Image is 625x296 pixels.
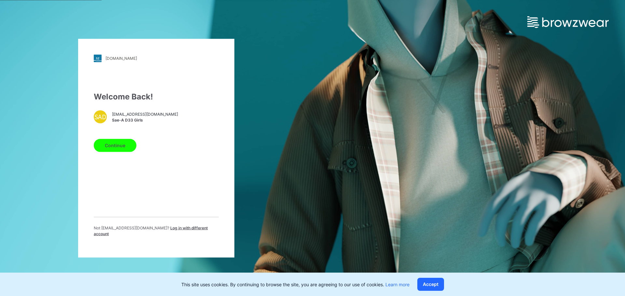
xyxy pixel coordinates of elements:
button: Continue [94,139,136,152]
span: [EMAIL_ADDRESS][DOMAIN_NAME] [112,111,178,117]
button: Accept [417,278,444,291]
div: SAD [94,110,107,123]
img: browzwear-logo.e42bd6dac1945053ebaf764b6aa21510.svg [527,16,609,28]
div: Welcome Back! [94,91,219,102]
div: [DOMAIN_NAME] [105,56,137,61]
p: This site uses cookies. By continuing to browse the site, you are agreeing to our use of cookies. [181,281,410,288]
span: Sae-A D33 Girls [112,117,178,123]
a: Learn more [385,282,410,287]
a: [DOMAIN_NAME] [94,54,219,62]
img: stylezone-logo.562084cfcfab977791bfbf7441f1a819.svg [94,54,102,62]
p: Not [EMAIL_ADDRESS][DOMAIN_NAME] ? [94,225,219,237]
